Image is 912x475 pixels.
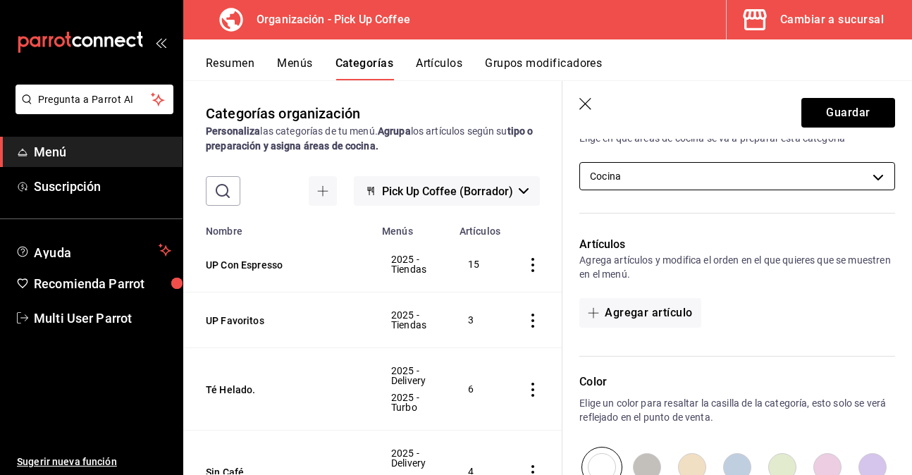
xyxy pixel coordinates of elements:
strong: Agrupa [378,125,411,137]
span: Suscripción [34,177,171,196]
th: Nombre [183,217,374,237]
a: Pregunta a Parrot AI [10,102,173,117]
td: 3 [451,292,509,348]
button: Guardar [801,98,895,128]
button: Resumen [206,56,254,80]
div: Cambiar a sucursal [780,10,884,30]
div: Cocina [579,162,895,190]
button: Té Helado. [206,383,347,397]
input: Buscar categoría [235,177,244,205]
button: Categorías [335,56,394,80]
button: Pick Up Coffee (Borrador) [354,176,540,206]
span: 2025 - Delivery [391,366,433,385]
th: Artículos [451,217,509,237]
td: 6 [451,348,509,431]
span: 2025 - Delivery [391,448,433,468]
span: Recomienda Parrot [34,274,171,293]
p: Color [579,374,895,390]
button: open_drawer_menu [155,37,166,48]
span: Ayuda [34,242,153,259]
button: UP Con Espresso [206,258,347,272]
th: Menús [374,217,451,237]
h3: Organización - Pick Up Coffee [245,11,410,28]
button: Menús [277,56,312,80]
button: Agregar artículo [579,298,701,328]
span: Pick Up Coffee (Borrador) [382,185,513,198]
p: Agrega artículos y modifica el orden en el que quieres que se muestren en el menú. [579,253,895,281]
span: 2025 - Tiendas [391,254,433,274]
span: Multi User Parrot [34,309,171,328]
span: Menú [34,142,171,161]
p: Artículos [579,236,895,253]
span: Sugerir nueva función [17,455,171,469]
td: 15 [451,237,509,292]
button: actions [526,314,540,328]
button: Artículos [416,56,462,80]
button: actions [526,383,540,397]
strong: Personaliza [206,125,260,137]
button: Grupos modificadores [485,56,602,80]
div: navigation tabs [206,56,912,80]
button: UP Favoritos [206,314,347,328]
span: 2025 - Tiendas [391,310,433,330]
p: Elige un color para resaltar la casilla de la categoría, esto solo se verá reflejado en el punto ... [579,396,895,424]
div: las categorías de tu menú. los artículos según su [206,124,540,154]
button: actions [526,258,540,272]
span: 2025 - Turbo [391,393,433,412]
span: Pregunta a Parrot AI [38,92,152,107]
div: Categorías organización [206,103,360,124]
button: Pregunta a Parrot AI [16,85,173,114]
